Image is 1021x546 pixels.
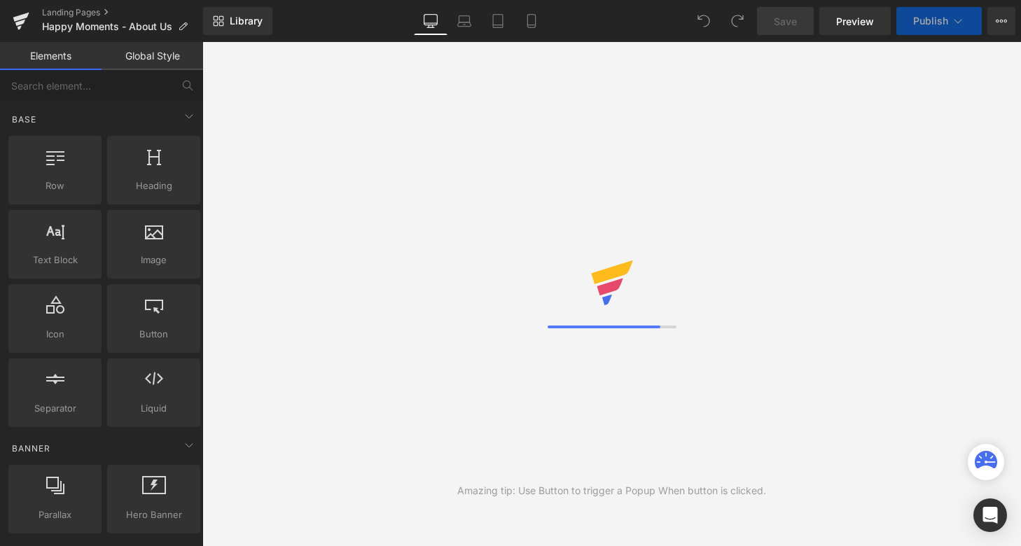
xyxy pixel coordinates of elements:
[111,401,196,416] span: Liquid
[836,14,874,29] span: Preview
[42,7,203,18] a: Landing Pages
[203,7,272,35] a: New Library
[11,113,38,126] span: Base
[447,7,481,35] a: Laptop
[774,14,797,29] span: Save
[102,42,203,70] a: Global Style
[457,483,766,498] div: Amazing tip: Use Button to trigger a Popup When button is clicked.
[819,7,891,35] a: Preview
[11,442,52,455] span: Banner
[13,507,97,522] span: Parallax
[230,15,263,27] span: Library
[13,327,97,342] span: Icon
[723,7,751,35] button: Redo
[414,7,447,35] a: Desktop
[42,21,172,32] span: Happy Moments - About Us
[896,7,982,35] button: Publish
[515,7,548,35] a: Mobile
[13,178,97,193] span: Row
[973,498,1007,532] div: Open Intercom Messenger
[111,178,196,193] span: Heading
[13,253,97,267] span: Text Block
[111,327,196,342] span: Button
[111,253,196,267] span: Image
[13,401,97,416] span: Separator
[690,7,718,35] button: Undo
[987,7,1015,35] button: More
[481,7,515,35] a: Tablet
[111,507,196,522] span: Hero Banner
[913,15,948,27] span: Publish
